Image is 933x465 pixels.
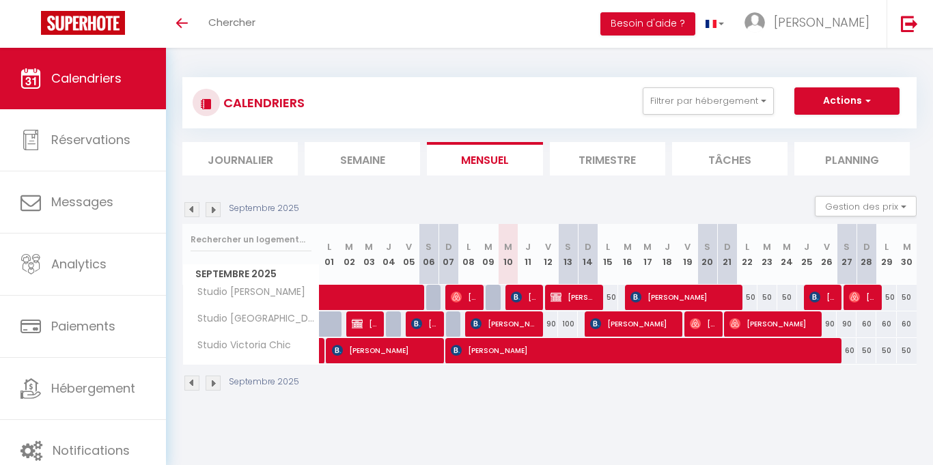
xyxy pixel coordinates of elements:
[763,240,771,253] abbr: M
[305,142,420,175] li: Semaine
[458,224,478,285] th: 08
[724,240,731,253] abbr: D
[565,240,571,253] abbr: S
[797,224,817,285] th: 25
[208,15,255,29] span: Chercher
[665,240,670,253] abbr: J
[558,224,578,285] th: 13
[697,224,717,285] th: 20
[504,240,512,253] abbr: M
[332,337,438,363] span: [PERSON_NAME]
[777,285,797,310] div: 50
[885,240,889,253] abbr: L
[638,224,658,285] th: 17
[672,142,788,175] li: Tâches
[339,224,359,285] th: 02
[774,14,869,31] span: [PERSON_NAME]
[51,380,135,397] span: Hébergement
[737,285,757,310] div: 50
[658,224,678,285] th: 18
[53,442,130,459] span: Notifications
[678,224,697,285] th: 19
[386,240,391,253] abbr: J
[545,240,551,253] abbr: V
[51,318,115,335] span: Paiements
[844,240,850,253] abbr: S
[538,311,558,337] div: 90
[538,224,558,285] th: 12
[399,224,419,285] th: 05
[499,224,518,285] th: 10
[551,284,597,310] span: [PERSON_NAME]
[183,264,319,284] span: Septembre 2025
[229,376,299,389] p: Septembre 2025
[229,202,299,215] p: Septembre 2025
[327,240,331,253] abbr: L
[466,240,471,253] abbr: L
[684,240,691,253] abbr: V
[624,240,632,253] abbr: M
[427,142,542,175] li: Mensuel
[578,224,598,285] th: 14
[794,87,900,115] button: Actions
[320,224,339,285] th: 01
[406,240,412,253] abbr: V
[901,15,918,32] img: logout
[717,224,737,285] th: 21
[451,337,834,363] span: [PERSON_NAME]
[897,224,917,285] th: 30
[849,284,876,310] span: [PERSON_NAME]
[897,311,917,337] div: 60
[903,240,911,253] abbr: M
[744,12,765,33] img: ...
[794,142,910,175] li: Planning
[590,311,676,337] span: [PERSON_NAME]
[863,240,870,253] abbr: D
[630,284,736,310] span: [PERSON_NAME]
[804,240,809,253] abbr: J
[185,338,294,353] span: Studio Victoria Chic
[182,142,298,175] li: Journalier
[598,224,617,285] th: 15
[511,284,538,310] span: [PERSON_NAME]
[598,285,617,310] div: 50
[777,224,797,285] th: 24
[606,240,610,253] abbr: L
[897,285,917,310] div: 50
[837,224,857,285] th: 27
[817,311,837,337] div: 90
[585,240,591,253] abbr: D
[191,227,311,252] input: Rechercher un logement...
[729,311,816,337] span: [PERSON_NAME]
[379,224,399,285] th: 04
[345,240,353,253] abbr: M
[857,311,876,337] div: 60
[518,224,538,285] th: 11
[600,12,695,36] button: Besoin d'aide ?
[411,311,438,337] span: [PERSON_NAME]
[445,240,452,253] abbr: D
[857,224,876,285] th: 28
[51,70,122,87] span: Calendriers
[643,87,774,115] button: Filtrer par hébergement
[352,311,378,337] span: [PERSON_NAME]
[479,224,499,285] th: 09
[359,224,379,285] th: 03
[185,285,309,300] span: Studio [PERSON_NAME]
[757,224,777,285] th: 23
[757,285,777,310] div: 50
[817,224,837,285] th: 26
[51,193,113,210] span: Messages
[451,284,477,310] span: [PERSON_NAME]
[419,224,438,285] th: 06
[745,240,749,253] abbr: L
[426,240,432,253] abbr: S
[690,311,716,337] span: [PERSON_NAME]
[876,285,896,310] div: 50
[618,224,638,285] th: 16
[438,224,458,285] th: 07
[365,240,373,253] abbr: M
[876,311,896,337] div: 60
[41,11,125,35] img: Super Booking
[51,255,107,272] span: Analytics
